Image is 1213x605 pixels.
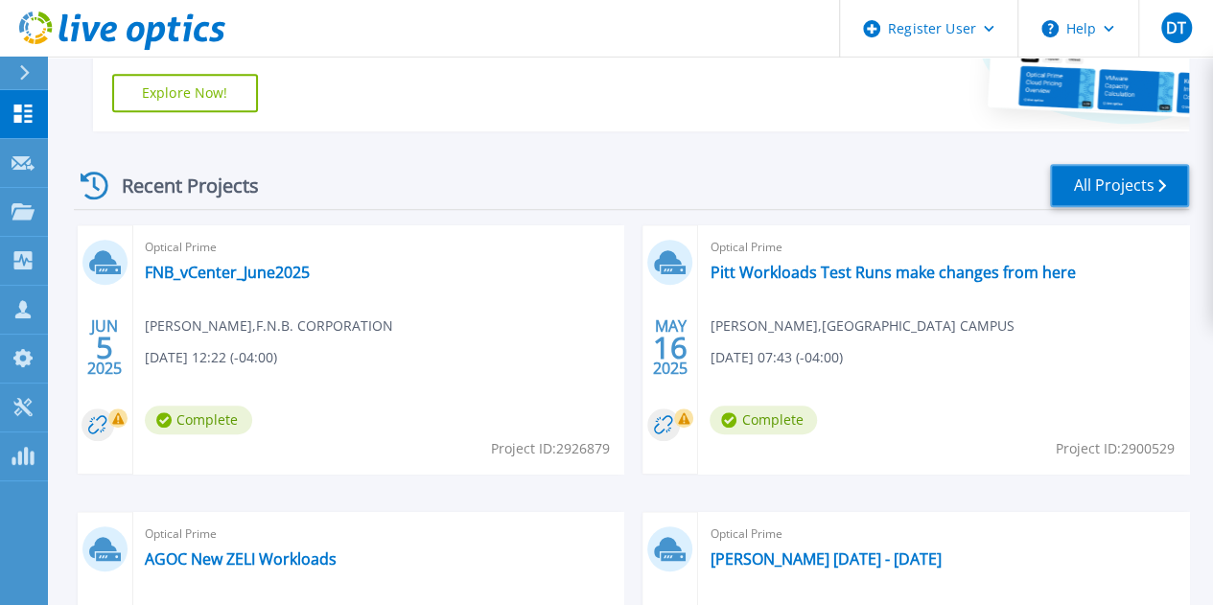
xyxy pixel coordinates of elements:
span: Project ID: 2900529 [1056,438,1175,459]
span: [PERSON_NAME] , [GEOGRAPHIC_DATA] CAMPUS [710,315,1014,337]
span: [DATE] 07:43 (-04:00) [710,347,842,368]
a: Explore Now! [112,74,258,112]
span: Complete [710,406,817,434]
div: MAY 2025 [652,313,688,383]
div: JUN 2025 [86,313,123,383]
a: Pitt Workloads Test Runs make changes from here [710,263,1075,282]
span: Optical Prime [710,524,1178,545]
div: Recent Projects [74,162,285,209]
span: [PERSON_NAME] , F.N.B. CORPORATION [145,315,393,337]
span: 16 [653,339,688,356]
span: DT [1166,20,1186,35]
span: 5 [96,339,113,356]
span: [DATE] 12:22 (-04:00) [145,347,277,368]
span: Complete [145,406,252,434]
span: Optical Prime [145,237,613,258]
a: FNB_vCenter_June2025 [145,263,310,282]
a: All Projects [1050,164,1189,207]
span: Optical Prime [145,524,613,545]
a: AGOC New ZELI Workloads [145,549,337,569]
a: [PERSON_NAME] [DATE] - [DATE] [710,549,941,569]
span: Optical Prime [710,237,1178,258]
span: Project ID: 2926879 [490,438,609,459]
